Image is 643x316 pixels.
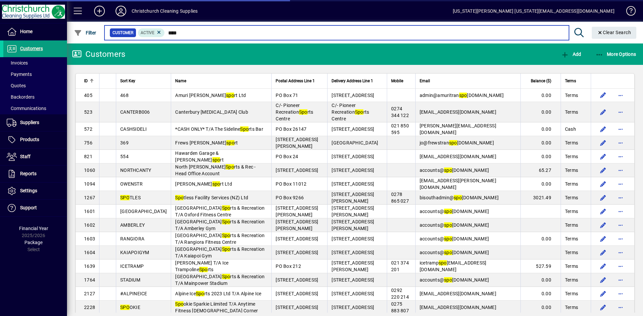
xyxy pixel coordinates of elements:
em: spo [459,93,467,98]
button: Clear [592,27,637,39]
a: Payments [3,69,67,80]
span: accounts@ [DOMAIN_NAME] [420,222,489,228]
button: Edit [598,165,609,176]
span: 021 374 201 [391,260,409,272]
span: Terms [565,77,576,85]
button: Add [559,48,583,60]
td: 65.27 [520,164,561,177]
button: More options [615,137,626,148]
em: spo [226,140,234,145]
span: 1602 [84,222,95,228]
span: Terms [565,222,578,228]
em: spo [454,195,462,200]
a: Invoices [3,57,67,69]
em: spo [212,181,220,187]
span: 405 [84,93,92,98]
button: Edit [598,206,609,217]
span: [EMAIL_ADDRESS][DOMAIN_NAME] [420,305,496,310]
span: [STREET_ADDRESS] [332,181,374,187]
button: Edit [598,107,609,117]
span: [EMAIL_ADDRESS][PERSON_NAME][DOMAIN_NAME] [420,178,496,190]
span: okie Sparkie Liimited T/A Anytime Fitness [DEMOGRAPHIC_DATA] Corner [175,301,258,313]
span: [PERSON_NAME] T/A Ice Trampoline rts [175,260,228,272]
span: CASHSIDELI [120,126,147,132]
span: accounts@ [DOMAIN_NAME] [420,209,489,214]
span: Cash [565,126,576,132]
em: Spo [196,291,204,296]
span: 1267 [84,195,95,200]
span: 0275 883 807 [391,301,409,313]
span: Postal Address Line 1 [276,77,315,85]
em: Spo [222,233,230,238]
td: 0.00 [520,122,561,136]
td: 0.00 [520,136,561,150]
button: More options [615,151,626,162]
span: 1601 [84,209,95,214]
span: tless Facility Services (NZ) Ltd [175,195,248,200]
em: spo [439,260,447,266]
span: Terms [565,109,578,115]
span: Hawarden Garage & [PERSON_NAME] rt [175,150,224,163]
span: 1604 [84,250,95,255]
button: Edit [598,90,609,101]
a: Quotes [3,80,67,91]
span: Financial Year [19,226,48,231]
span: RANGIORA [120,236,144,241]
a: Products [3,131,67,148]
span: jo@frewstran [DOMAIN_NAME] [420,140,494,145]
div: Name [175,77,267,85]
div: Mobile [391,77,411,85]
span: AMBERLEY [120,222,145,228]
em: Spo [222,274,230,279]
span: Canterbury [MEDICAL_DATA] Club [175,109,248,115]
div: Email [420,77,516,85]
span: [STREET_ADDRESS] [332,154,374,159]
span: [STREET_ADDRESS][PERSON_NAME] [276,205,318,217]
span: 554 [120,154,129,159]
span: PO Box 71 [276,93,298,98]
span: [GEOGRAPHIC_DATA] rts & Recreation T/A Kaiapoi Gym [175,246,265,258]
span: Terms [565,181,578,187]
em: spo [212,157,220,163]
span: 572 [84,126,92,132]
a: Home [3,23,67,40]
a: Knowledge Base [621,1,635,23]
span: [STREET_ADDRESS] [276,168,318,173]
em: SPO [120,305,130,310]
button: More Options [594,48,638,60]
span: [GEOGRAPHIC_DATA] rts & Recreation T/A Mainpower Stadium [175,274,265,286]
span: 1764 [84,277,95,283]
span: [STREET_ADDRESS][PERSON_NAME] [332,192,374,204]
em: Spo [199,267,208,272]
td: 0.00 [520,102,561,122]
span: Suppliers [20,120,39,125]
span: Delivery Address Line 1 [332,77,373,85]
em: spo [444,222,452,228]
em: spo [449,140,457,145]
span: [STREET_ADDRESS] [332,291,374,296]
em: Spo [222,219,230,224]
button: Edit [598,302,609,313]
span: 0292 220 214 [391,288,409,300]
span: Terms [565,263,578,270]
span: [GEOGRAPHIC_DATA] rts & Recreation T/A Rangiora Fitness Centre [175,233,265,245]
div: Christchurch Cleaning Supplies [132,6,198,16]
td: 0.00 [520,89,561,102]
em: spo [444,209,452,214]
span: Customers [20,46,43,51]
span: [GEOGRAPHIC_DATA] rts & Recreation T/A Amberley Gym [175,219,265,231]
span: Filter [74,30,96,35]
span: Terms [565,194,578,201]
span: 1603 [84,236,95,241]
span: Quotes [7,83,26,88]
span: PO Box 24 [276,154,298,159]
em: spo [444,277,452,283]
span: [GEOGRAPHIC_DATA] [332,140,378,145]
span: 1094 [84,181,95,187]
span: #ALPINEICE [120,291,147,296]
em: Spo [175,301,184,307]
em: spo [444,250,452,255]
td: 3021.49 [520,191,561,205]
span: STADIUM [120,277,140,283]
span: Backorders [7,94,34,100]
